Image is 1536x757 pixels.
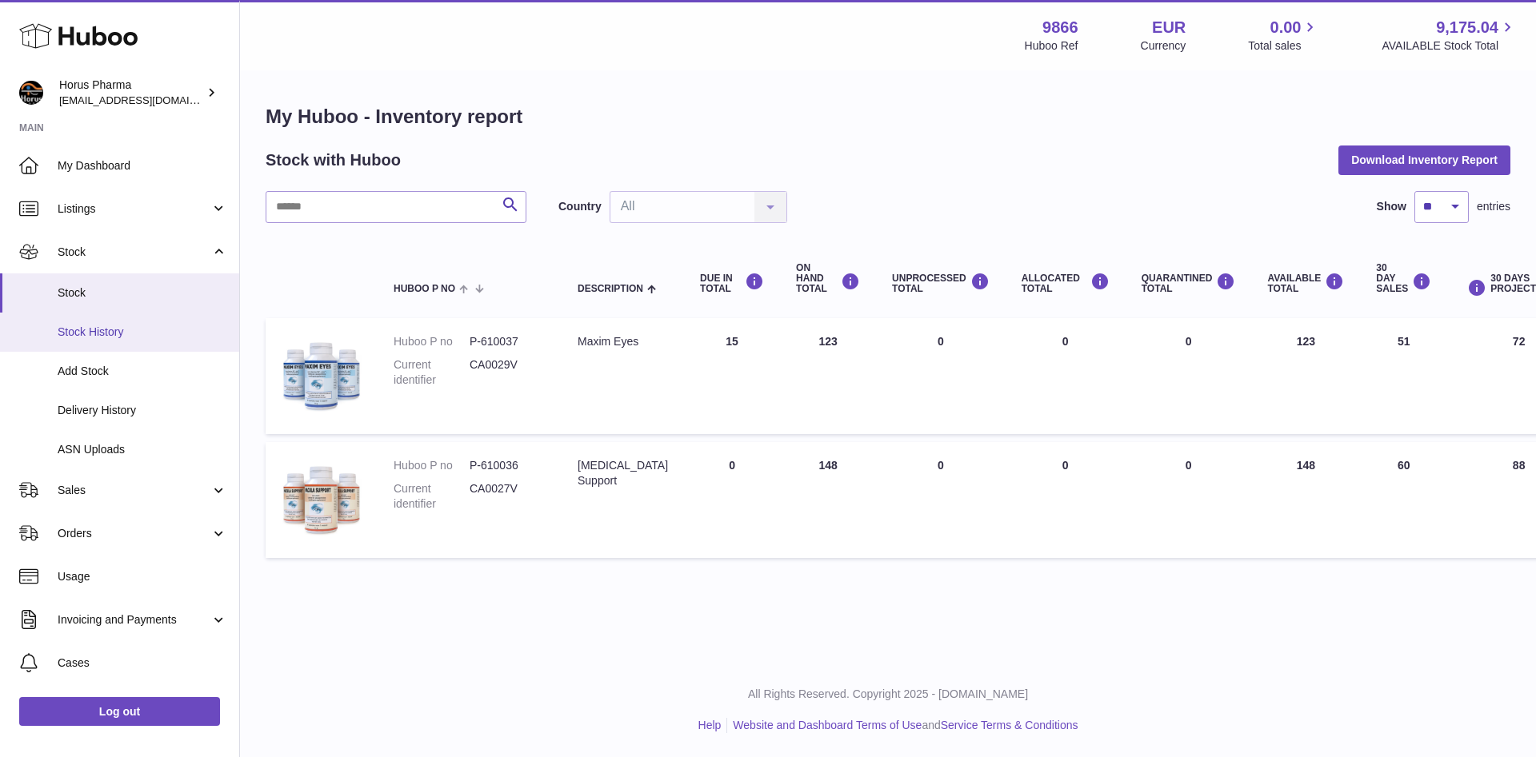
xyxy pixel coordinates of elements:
a: Website and Dashboard Terms of Use [733,719,922,731]
img: product image [282,334,362,414]
span: Stock [58,245,210,260]
dt: Current identifier [394,481,470,512]
span: Add Stock [58,364,227,379]
span: entries [1477,199,1510,214]
span: Delivery History [58,403,227,418]
a: 0.00 Total sales [1248,17,1319,54]
strong: 9866 [1042,17,1078,38]
td: 0 [1006,442,1126,558]
span: AVAILABLE Stock Total [1382,38,1517,54]
dd: P-610037 [470,334,546,349]
span: Cases [58,655,227,671]
td: 0 [684,442,780,558]
span: Invoicing and Payments [58,612,210,628]
div: [MEDICAL_DATA] Support [578,458,668,488]
td: 123 [780,318,876,434]
td: 15 [684,318,780,434]
td: 0 [876,318,1006,434]
span: 0 [1186,459,1192,472]
span: Usage [58,569,227,584]
div: Huboo Ref [1025,38,1078,54]
div: 30 DAY SALES [1376,263,1431,295]
td: 51 [1360,318,1447,434]
td: 0 [876,442,1006,558]
span: Description [578,284,643,294]
label: Show [1377,199,1406,214]
dt: Huboo P no [394,458,470,473]
span: Total sales [1248,38,1319,54]
strong: EUR [1152,17,1186,38]
a: Service Terms & Conditions [941,719,1078,731]
div: UNPROCESSED Total [892,273,990,294]
div: ON HAND Total [796,263,860,295]
dt: Huboo P no [394,334,470,349]
td: 148 [1251,442,1360,558]
td: 123 [1251,318,1360,434]
li: and [727,718,1078,733]
a: Help [698,719,722,731]
span: Huboo P no [394,284,455,294]
span: Sales [58,483,210,498]
span: My Dashboard [58,158,227,173]
p: All Rights Reserved. Copyright 2025 - [DOMAIN_NAME] [253,687,1523,702]
td: 0 [1006,318,1126,434]
label: Country [558,199,602,214]
h1: My Huboo - Inventory report [266,104,1510,129]
a: Log out [19,697,220,726]
span: ASN Uploads [58,442,227,457]
span: 0.00 [1270,17,1302,38]
a: 9,175.04 AVAILABLE Stock Total [1382,17,1517,54]
img: info@horus-pharma.nl [19,81,43,105]
span: 0 [1186,335,1192,348]
div: Maxim Eyes [578,334,668,349]
span: 9,175.04 [1436,17,1498,38]
dd: CA0029V [470,357,546,388]
span: Stock [58,285,227,301]
td: 148 [780,442,876,558]
div: Horus Pharma [59,78,203,108]
td: 60 [1360,442,1447,558]
img: product image [282,458,362,538]
h2: Stock with Huboo [266,149,401,171]
dd: P-610036 [470,458,546,473]
div: Currency [1141,38,1186,54]
span: Listings [58,201,210,217]
div: QUARANTINED Total [1142,273,1236,294]
span: Stock History [58,325,227,340]
div: ALLOCATED Total [1022,273,1110,294]
button: Download Inventory Report [1338,145,1510,174]
span: [EMAIL_ADDRESS][DOMAIN_NAME] [59,94,235,106]
span: Orders [58,526,210,541]
div: AVAILABLE Total [1267,273,1344,294]
div: DUE IN TOTAL [700,273,764,294]
dt: Current identifier [394,357,470,388]
dd: CA0027V [470,481,546,512]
